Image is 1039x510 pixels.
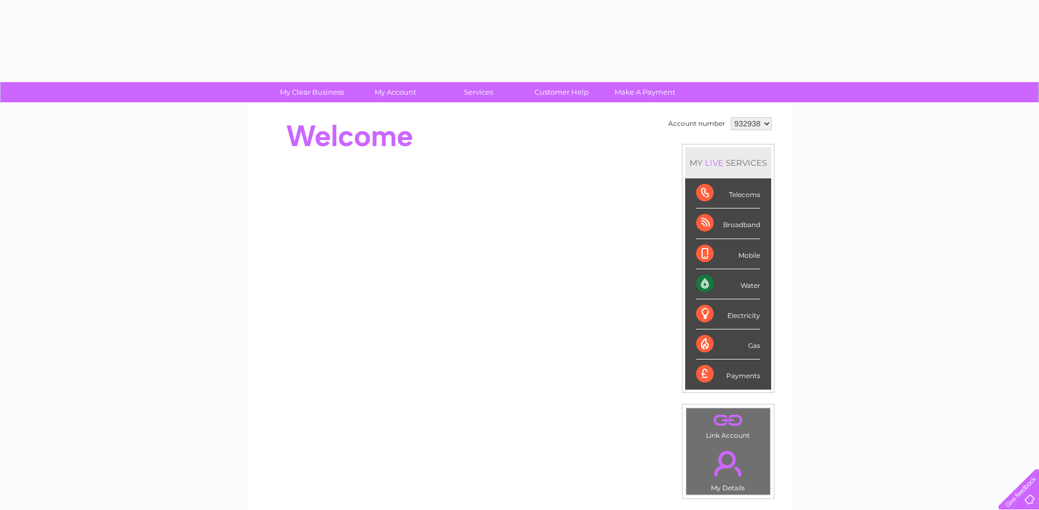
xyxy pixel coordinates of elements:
[689,444,767,483] a: .
[696,269,760,299] div: Water
[696,329,760,360] div: Gas
[685,147,771,178] div: MY SERVICES
[696,360,760,389] div: Payments
[696,299,760,329] div: Electricity
[267,82,357,102] a: My Clear Business
[686,442,771,495] td: My Details
[686,408,771,442] td: Link Account
[696,208,760,239] div: Broadband
[600,82,690,102] a: Make A Payment
[433,82,524,102] a: Services
[350,82,440,102] a: My Account
[689,411,767,430] a: .
[703,158,726,168] div: LIVE
[665,114,728,133] td: Account number
[696,239,760,269] div: Mobile
[516,82,607,102] a: Customer Help
[696,178,760,208] div: Telecoms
